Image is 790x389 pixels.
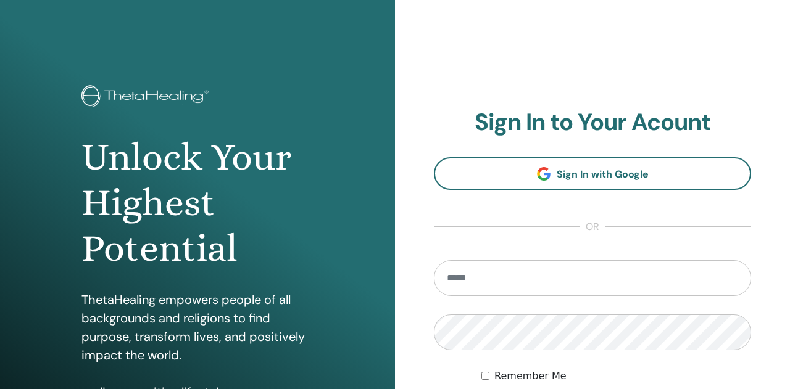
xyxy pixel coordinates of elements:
[81,134,314,272] h1: Unlock Your Highest Potential
[557,168,649,181] span: Sign In with Google
[434,157,751,190] a: Sign In with Google
[434,109,751,137] h2: Sign In to Your Acount
[494,369,567,383] label: Remember Me
[580,219,605,234] span: or
[481,369,751,383] div: Keep me authenticated indefinitely or until I manually logout
[81,290,314,364] p: ThetaHealing empowers people of all backgrounds and religions to find purpose, transform lives, a...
